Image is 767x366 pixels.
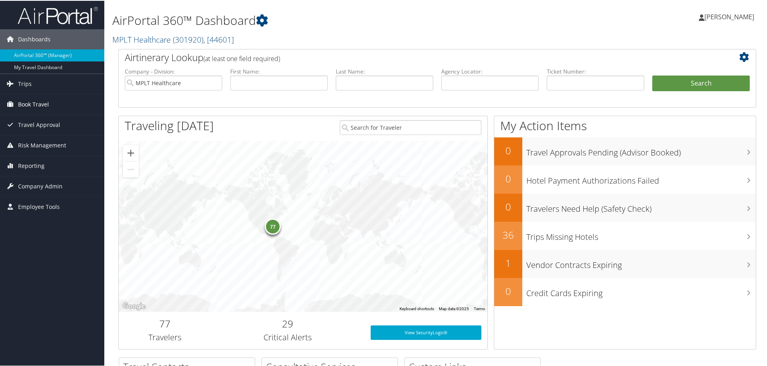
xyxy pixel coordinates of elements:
[217,331,359,342] h3: Critical Alerts
[125,331,205,342] h3: Travelers
[494,277,756,305] a: 0Credit Cards Expiring
[18,196,60,216] span: Employee Tools
[230,67,328,75] label: First Name:
[474,306,485,310] a: Terms (opens in new tab)
[123,161,139,177] button: Zoom out
[526,170,756,186] h3: Hotel Payment Authorizations Failed
[494,199,522,213] h2: 0
[173,33,203,44] span: ( 301920 )
[494,256,522,269] h2: 1
[699,4,762,28] a: [PERSON_NAME]
[18,5,98,24] img: airportal-logo.png
[121,301,147,311] a: Open this area in Google Maps (opens a new window)
[18,155,45,175] span: Reporting
[494,165,756,193] a: 0Hotel Payment Authorizations Failed
[494,221,756,249] a: 36Trips Missing Hotels
[441,67,539,75] label: Agency Locator:
[125,316,205,330] h2: 77
[112,33,234,44] a: MPLT Healthcare
[494,143,522,157] h2: 0
[494,227,522,241] h2: 36
[526,283,756,298] h3: Credit Cards Expiring
[18,176,63,196] span: Company Admin
[704,12,754,20] span: [PERSON_NAME]
[494,117,756,133] h1: My Action Items
[340,119,481,134] input: Search for Traveler
[265,217,281,233] div: 77
[125,117,214,133] h1: Traveling [DATE]
[400,305,434,311] button: Keyboard shortcuts
[18,29,51,49] span: Dashboards
[526,255,756,270] h3: Vendor Contracts Expiring
[125,50,697,63] h2: Airtinerary Lookup
[494,193,756,221] a: 0Travelers Need Help (Safety Check)
[18,94,49,114] span: Book Travel
[652,75,750,91] button: Search
[494,249,756,277] a: 1Vendor Contracts Expiring
[494,171,522,185] h2: 0
[494,137,756,165] a: 0Travel Approvals Pending (Advisor Booked)
[18,114,60,134] span: Travel Approval
[526,227,756,242] h3: Trips Missing Hotels
[547,67,644,75] label: Ticket Number:
[121,301,147,311] img: Google
[336,67,433,75] label: Last Name:
[217,316,359,330] h2: 29
[494,284,522,297] h2: 0
[18,73,32,93] span: Trips
[123,144,139,160] button: Zoom in
[203,33,234,44] span: , [ 44601 ]
[203,53,280,62] span: (at least one field required)
[526,142,756,157] h3: Travel Approvals Pending (Advisor Booked)
[439,306,469,310] span: Map data ©2025
[371,325,481,339] a: View SecurityLogic®
[18,135,66,155] span: Risk Management
[125,67,222,75] label: Company - Division:
[526,198,756,214] h3: Travelers Need Help (Safety Check)
[112,11,546,28] h1: AirPortal 360™ Dashboard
